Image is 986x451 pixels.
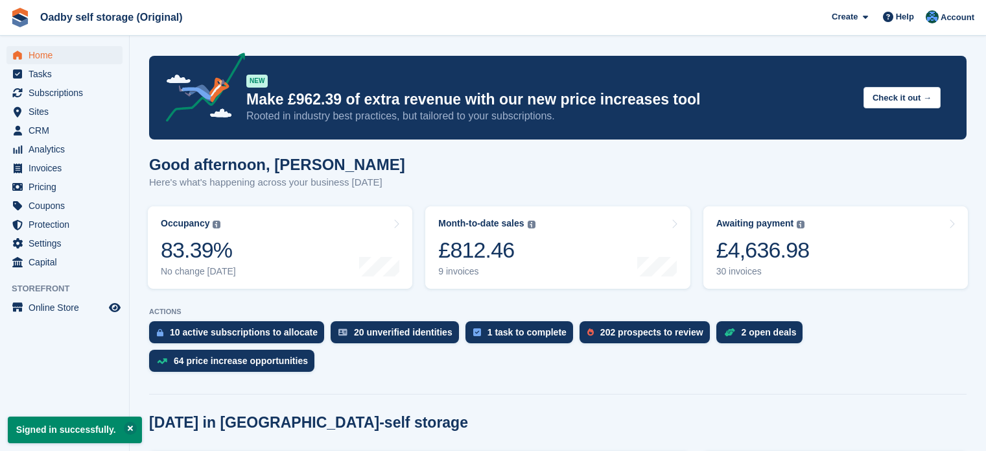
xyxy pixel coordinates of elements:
[6,103,123,121] a: menu
[926,10,939,23] img: Kiran nagra
[170,327,318,337] div: 10 active subscriptions to allocate
[157,358,167,364] img: price_increase_opportunities-93ffe204e8149a01c8c9dc8f82e8f89637d9d84a8eef4429ea346261dce0b2c0.svg
[6,65,123,83] a: menu
[832,10,858,23] span: Create
[29,140,106,158] span: Analytics
[12,282,129,295] span: Storefront
[724,328,735,337] img: deal-1b604bf984904fb50ccaf53a9ad4b4a5d6e5aea283cecdc64d6e3604feb123c2.svg
[6,159,123,177] a: menu
[703,206,968,289] a: Awaiting payment £4,636.98 30 invoices
[149,321,331,350] a: 10 active subscriptions to allocate
[6,84,123,102] a: menu
[213,221,220,228] img: icon-info-grey-7440780725fd019a000dd9b08b2336e03edf1995a4989e88bcd33f0948082b44.svg
[29,84,106,102] span: Subscriptions
[6,178,123,196] a: menu
[35,6,188,28] a: Oadby self storage (Original)
[148,206,412,289] a: Occupancy 83.39% No change [DATE]
[161,218,209,229] div: Occupancy
[29,234,106,252] span: Settings
[487,327,567,337] div: 1 task to complete
[438,237,535,263] div: £812.46
[6,121,123,140] a: menu
[438,218,524,229] div: Month-to-date sales
[6,299,123,317] a: menu
[29,65,106,83] span: Tasks
[149,175,405,190] p: Here's what's happening across your business [DATE]
[161,266,236,277] div: No change [DATE]
[941,11,974,24] span: Account
[528,221,535,228] img: icon-info-grey-7440780725fd019a000dd9b08b2336e03edf1995a4989e88bcd33f0948082b44.svg
[6,253,123,271] a: menu
[716,237,810,263] div: £4,636.98
[6,197,123,215] a: menu
[149,414,468,432] h2: [DATE] in [GEOGRAPHIC_DATA]-self storage
[863,87,941,108] button: Check it out →
[465,321,580,350] a: 1 task to complete
[354,327,452,337] div: 20 unverified identities
[29,197,106,215] span: Coupons
[716,266,810,277] div: 30 invoices
[338,328,347,336] img: verify_identity-adf6edd0f0f0b5bbfe63781bf79b02c33cf7c696d77639b501bdc392416b5a36.svg
[6,46,123,64] a: menu
[716,321,810,350] a: 2 open deals
[29,159,106,177] span: Invoices
[107,300,123,315] a: Preview store
[246,90,853,109] p: Make £962.39 of extra revenue with our new price increases tool
[29,299,106,317] span: Online Store
[29,103,106,121] span: Sites
[6,234,123,252] a: menu
[716,218,794,229] div: Awaiting payment
[587,328,594,336] img: prospect-51fa495bee0391a8d652442698ab0144808aea92771e9ea1ae160a38d050c398.svg
[29,215,106,234] span: Protection
[797,221,804,228] img: icon-info-grey-7440780725fd019a000dd9b08b2336e03edf1995a4989e88bcd33f0948082b44.svg
[161,237,236,263] div: 83.39%
[157,328,163,337] img: active_subscription_to_allocate_icon-d502201f5373d7db506a760aba3b589e785aa758c864c3986d89f69b8ff3...
[438,266,535,277] div: 9 invoices
[246,109,853,123] p: Rooted in industry best practices, but tailored to your subscriptions.
[29,253,106,271] span: Capital
[600,327,703,337] div: 202 prospects to review
[896,10,914,23] span: Help
[149,156,405,173] h1: Good afternoon, [PERSON_NAME]
[29,121,106,140] span: CRM
[149,350,321,378] a: 64 price increase opportunities
[331,321,465,350] a: 20 unverified identities
[425,206,690,289] a: Month-to-date sales £812.46 9 invoices
[473,328,481,336] img: task-75834270c22a3079a89374b754ae025e5fb1db73e45f91037f5363f120a921f8.svg
[6,215,123,234] a: menu
[246,75,268,88] div: NEW
[149,308,967,316] p: ACTIONS
[29,46,106,64] span: Home
[8,417,142,443] p: Signed in successfully.
[29,178,106,196] span: Pricing
[742,327,797,337] div: 2 open deals
[155,53,246,127] img: price-adjustments-announcement-icon-8257ccfd72463d97f412b2fc003d46551f7dbcb40ab6d574587a9cd5c0d94...
[580,321,716,350] a: 202 prospects to review
[6,140,123,158] a: menu
[174,356,308,366] div: 64 price increase opportunities
[10,8,30,27] img: stora-icon-8386f47178a22dfd0bd8f6a31ec36ba5ce8667c1dd55bd0f319d3a0aa187defe.svg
